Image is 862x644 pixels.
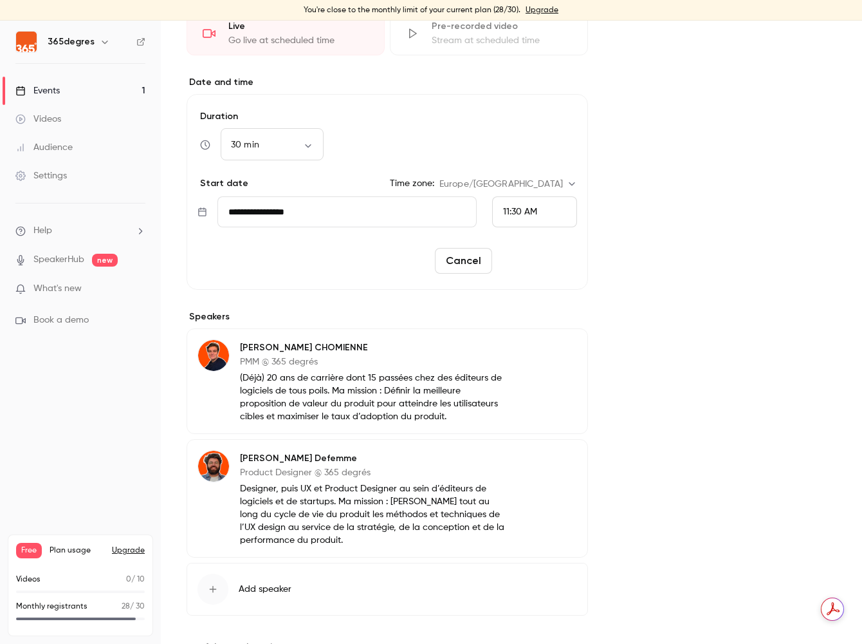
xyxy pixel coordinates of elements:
[122,601,145,612] p: / 30
[15,224,145,238] li: help-dropdown-opener
[497,248,577,274] button: Reschedule
[526,5,558,15] a: Upgrade
[33,282,82,296] span: What's new
[48,35,95,48] h6: 365degres
[240,452,504,465] p: [PERSON_NAME] Defemme
[390,12,588,55] div: Pre-recorded videoStream at scheduled time
[240,372,504,423] p: (Déjà) 20 ans de carrière dont 15 passées chez des éditeurs de logiciels de tous poils. Ma missio...
[240,466,504,479] p: Product Designer @ 365 degrés
[439,178,577,191] div: Europe/[GEOGRAPHIC_DATA]
[33,253,84,267] a: SpeakerHub
[15,84,60,97] div: Events
[112,545,145,556] button: Upgrade
[240,482,504,547] p: Designer, puis UX et Product Designer au sein d’éditeurs de logiciels et de startups. Ma mission ...
[122,603,130,611] span: 28
[239,583,291,596] span: Add speaker
[221,138,324,151] div: 30 min
[16,32,37,52] img: 365degres
[240,341,504,354] p: [PERSON_NAME] CHOMIENNE
[16,601,87,612] p: Monthly registrants
[187,12,385,55] div: LiveGo live at scheduled time
[228,20,369,33] div: Live
[187,328,588,434] div: Hélène CHOMIENNE[PERSON_NAME] CHOMIENNEPMM @ 365 degrés(Déjà) 20 ans de carrière dont 15 passées ...
[228,34,369,47] div: Go live at scheduled time
[126,574,145,585] p: / 10
[33,224,52,238] span: Help
[432,34,572,47] div: Stream at scheduled time
[50,545,104,556] span: Plan usage
[187,76,588,89] label: Date and time
[15,141,73,154] div: Audience
[15,113,61,126] div: Videos
[390,177,434,190] label: Time zone:
[187,563,588,616] button: Add speaker
[198,340,229,371] img: Hélène CHOMIENNE
[197,177,248,190] p: Start date
[432,20,572,33] div: Pre-recorded video
[503,207,537,216] span: 11:30 AM
[15,169,67,182] div: Settings
[198,451,229,482] img: Doriann Defemme
[492,196,577,227] div: From
[126,576,131,583] span: 0
[187,310,588,323] label: Speakers
[435,248,492,274] button: Cancel
[33,314,89,327] span: Book a demo
[197,110,577,123] label: Duration
[16,543,42,558] span: Free
[187,439,588,558] div: Doriann Defemme[PERSON_NAME] DefemmeProduct Designer @ 365 degrésDesigner, puis UX et Product Des...
[240,355,504,368] p: PMM @ 365 degrés
[16,574,41,585] p: Videos
[92,254,118,267] span: new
